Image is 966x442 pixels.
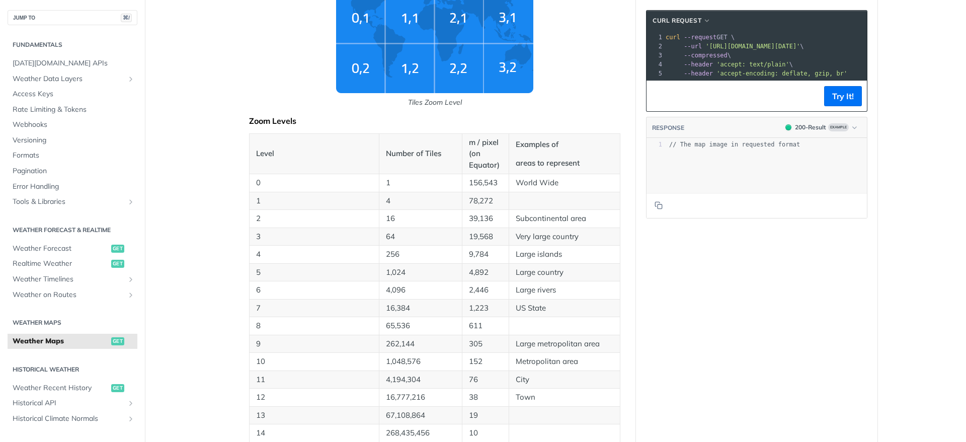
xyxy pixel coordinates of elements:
[669,141,800,148] span: // The map image in requested format
[386,303,455,314] p: 16,384
[386,338,455,350] p: 262,144
[256,213,372,225] p: 2
[516,392,613,403] p: Town
[111,245,124,253] span: get
[13,259,109,269] span: Realtime Weather
[111,260,124,268] span: get
[8,256,137,271] a: Realtime Weatherget
[256,410,372,421] p: 13
[516,158,613,169] p: areas to represent
[13,244,109,254] span: Weather Forecast
[249,116,620,126] div: Zoom Levels
[469,267,502,278] p: 4,892
[256,249,372,260] p: 4
[716,70,847,77] span: 'accept-encoding: deflate, gzip, br'
[256,320,372,332] p: 8
[684,61,713,68] span: --header
[8,56,137,71] a: [DATE][DOMAIN_NAME] APIs
[684,34,716,41] span: --request
[386,213,455,225] p: 16
[256,231,372,243] p: 3
[13,58,135,68] span: [DATE][DOMAIN_NAME] APIs
[8,102,137,117] a: Rate Limiting & Tokens
[13,151,135,161] span: Formats
[647,33,664,42] div: 1
[516,374,613,386] p: City
[516,177,613,189] p: World Wide
[666,34,680,41] span: curl
[469,284,502,296] p: 2,446
[386,410,455,421] p: 67,108,864
[516,284,613,296] p: Large rivers
[8,117,137,132] a: Webhooks
[647,69,664,78] div: 5
[121,14,132,22] span: ⌘/
[469,195,502,207] p: 78,272
[469,231,502,243] p: 19,568
[516,139,613,151] p: Examples of
[256,267,372,278] p: 5
[256,303,372,314] p: 7
[386,284,455,296] p: 4,096
[469,249,502,260] p: 9,784
[785,124,791,130] span: 200
[13,290,124,300] span: Weather on Routes
[386,249,455,260] p: 256
[13,135,135,145] span: Versioning
[705,43,800,50] span: '[URL][DOMAIN_NAME][DATE]'
[824,86,862,106] button: Try It!
[716,61,789,68] span: 'accept: text/plain'
[469,177,502,189] p: 156,543
[13,105,135,115] span: Rate Limiting & Tokens
[386,177,455,189] p: 1
[8,148,137,163] a: Formats
[13,120,135,130] span: Webhooks
[795,123,826,132] div: 200 - Result
[386,356,455,367] p: 1,048,576
[127,291,135,299] button: Show subpages for Weather on Routes
[256,356,372,367] p: 10
[469,137,502,171] p: m / pixel (on Equator)
[256,284,372,296] p: 6
[8,194,137,209] a: Tools & LibrariesShow subpages for Tools & Libraries
[8,226,137,235] h2: Weather Forecast & realtime
[386,195,455,207] p: 4
[8,411,137,426] a: Historical Climate NormalsShow subpages for Historical Climate Normals
[469,374,502,386] p: 76
[516,213,613,225] p: Subcontinental area
[8,71,137,87] a: Weather Data LayersShow subpages for Weather Data Layers
[647,42,664,51] div: 2
[386,148,455,160] p: Number of Tiles
[386,267,455,278] p: 1,024
[8,164,137,179] a: Pagination
[684,52,728,59] span: --compressed
[647,51,664,60] div: 3
[684,43,702,50] span: --url
[13,74,124,84] span: Weather Data Layers
[666,43,804,50] span: \
[13,197,124,207] span: Tools & Libraries
[111,384,124,392] span: get
[780,122,862,132] button: 200200-ResultExample
[386,231,455,243] p: 64
[469,356,502,367] p: 152
[8,133,137,148] a: Versioning
[516,249,613,260] p: Large islands
[647,140,662,149] div: 1
[386,320,455,332] p: 65,536
[684,70,713,77] span: --header
[8,287,137,303] a: Weather on RoutesShow subpages for Weather on Routes
[13,182,135,192] span: Error Handling
[256,148,372,160] p: Level
[256,195,372,207] p: 1
[13,398,124,408] span: Historical API
[13,383,109,393] span: Weather Recent History
[516,338,613,350] p: Large metropolitan area
[469,392,502,403] p: 38
[647,60,664,69] div: 4
[256,338,372,350] p: 9
[8,396,137,411] a: Historical APIShow subpages for Historical API
[256,392,372,403] p: 12
[386,392,455,403] p: 16,777,216
[8,272,137,287] a: Weather TimelinesShow subpages for Weather Timelines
